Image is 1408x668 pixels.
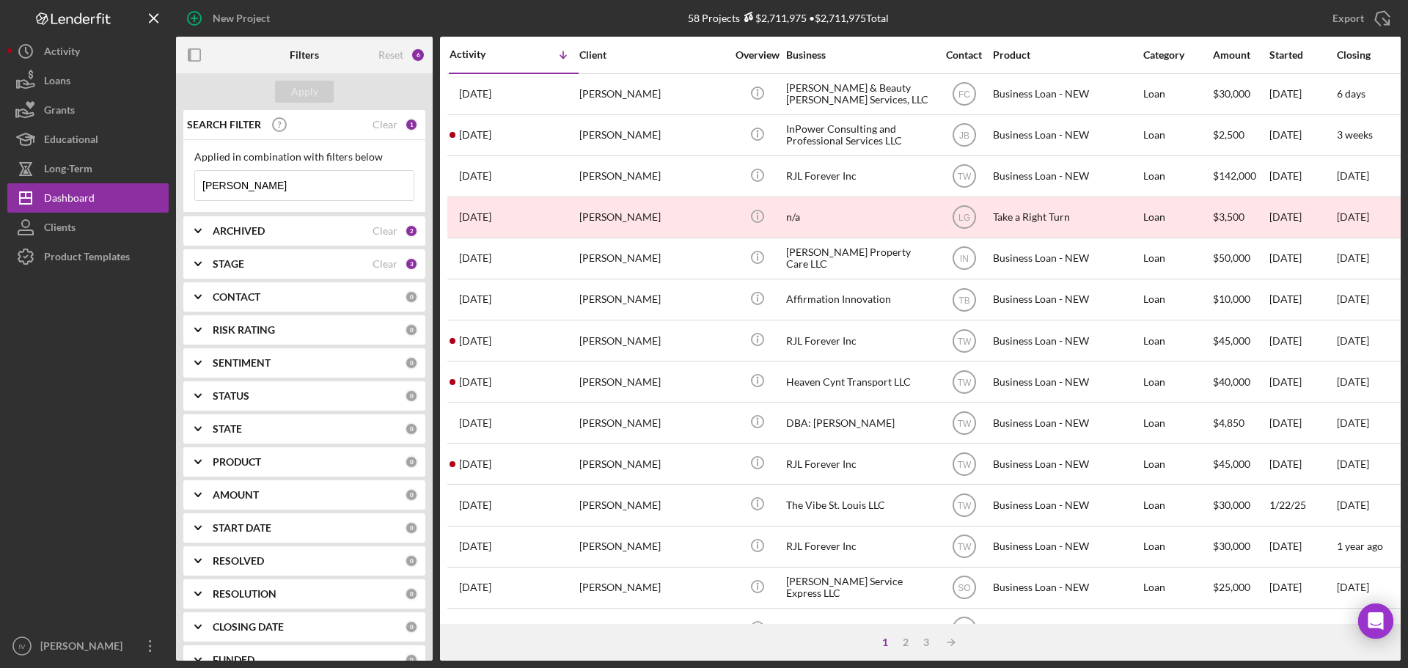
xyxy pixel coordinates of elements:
[1269,527,1335,566] div: [DATE]
[213,588,276,600] b: RESOLUTION
[213,423,242,435] b: STATE
[958,624,970,634] text: FC
[1337,458,1369,470] time: [DATE]
[1269,49,1335,61] div: Started
[1337,540,1383,552] time: 1 year ago
[1143,280,1211,319] div: Loan
[730,49,785,61] div: Overview
[688,12,889,24] div: 58 Projects • $2,711,975 Total
[786,485,933,524] div: The Vibe St. Louis LLC
[993,485,1140,524] div: Business Loan - NEW
[213,390,249,402] b: STATUS
[1213,334,1250,347] span: $45,000
[378,49,403,61] div: Reset
[1143,49,1211,61] div: Category
[1213,416,1244,429] span: $4,850
[405,587,418,601] div: 0
[176,4,285,33] button: New Project
[993,568,1140,607] div: Business Loan - NEW
[1337,334,1369,347] time: [DATE]
[1143,362,1211,401] div: Loan
[213,654,254,666] b: FUNDED
[1269,403,1335,442] div: [DATE]
[993,280,1140,319] div: Business Loan - NEW
[957,542,971,552] text: TW
[786,49,933,61] div: Business
[7,242,169,271] button: Product Templates
[7,154,169,183] a: Long-Term
[213,489,259,501] b: AMOUNT
[1269,362,1335,401] div: [DATE]
[44,213,76,246] div: Clients
[958,213,969,223] text: LG
[1269,485,1335,524] div: 1/22/25
[1269,198,1335,237] div: [DATE]
[579,609,726,648] div: [PERSON_NAME]
[1269,568,1335,607] div: [DATE]
[459,376,491,388] time: 2025-03-05 19:48
[459,623,491,634] time: 2024-10-14 19:55
[1337,581,1369,593] time: [DATE]
[1143,485,1211,524] div: Loan
[405,224,418,238] div: 2
[1213,128,1244,141] span: $2,500
[459,417,491,429] time: 2025-03-04 21:02
[459,88,491,100] time: 2025-09-02 15:57
[7,213,169,242] button: Clients
[450,48,514,60] div: Activity
[7,631,169,661] button: IV[PERSON_NAME]
[957,336,971,346] text: TW
[579,485,726,524] div: [PERSON_NAME]
[895,636,916,648] div: 2
[213,456,261,468] b: PRODUCT
[993,321,1140,360] div: Business Loan - NEW
[7,183,169,213] a: Dashboard
[1269,116,1335,155] div: [DATE]
[213,291,260,303] b: CONTACT
[1269,239,1335,278] div: [DATE]
[7,66,169,95] a: Loans
[459,581,491,593] time: 2024-10-30 17:47
[1332,4,1364,33] div: Export
[1143,239,1211,278] div: Loan
[1337,499,1369,511] time: [DATE]
[786,527,933,566] div: RJL Forever Inc
[7,37,169,66] button: Activity
[1143,403,1211,442] div: Loan
[37,631,132,664] div: [PERSON_NAME]
[405,455,418,469] div: 0
[459,335,491,347] time: 2025-03-24 16:38
[44,154,92,187] div: Long-Term
[44,242,130,275] div: Product Templates
[786,75,933,114] div: [PERSON_NAME] & Beauty [PERSON_NAME] Services, LLC
[405,323,418,337] div: 0
[405,290,418,304] div: 0
[44,183,95,216] div: Dashboard
[1213,198,1268,237] div: $3,500
[213,258,244,270] b: STAGE
[786,403,933,442] div: DBA: [PERSON_NAME]
[916,636,936,648] div: 3
[1337,169,1369,182] time: [DATE]
[1337,252,1369,264] time: [DATE]
[1143,157,1211,196] div: Loan
[411,48,425,62] div: 6
[213,522,271,534] b: START DATE
[1143,444,1211,483] div: Loan
[786,198,933,237] div: n/a
[958,295,969,305] text: TB
[459,252,491,264] time: 2025-06-11 14:03
[993,157,1140,196] div: Business Loan - NEW
[786,321,933,360] div: RJL Forever Inc
[1213,49,1268,61] div: Amount
[213,225,265,237] b: ARCHIVED
[405,118,418,131] div: 1
[1143,609,1211,648] div: Loan
[579,75,726,114] div: [PERSON_NAME]
[957,172,971,182] text: TW
[1269,444,1335,483] div: [DATE]
[1269,280,1335,319] div: [DATE]
[459,211,491,223] time: 2025-06-23 15:44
